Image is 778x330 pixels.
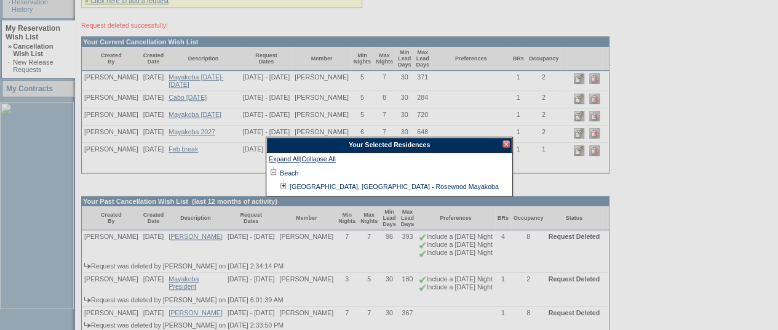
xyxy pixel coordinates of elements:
div: Your Selected Residences [266,137,512,153]
a: [GEOGRAPHIC_DATA], [GEOGRAPHIC_DATA] - Rosewood Mayakoba [290,183,499,190]
a: Expand All [269,155,300,166]
a: Collapse All [301,155,336,166]
div: | [269,155,510,166]
a: Beach [280,169,298,177]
